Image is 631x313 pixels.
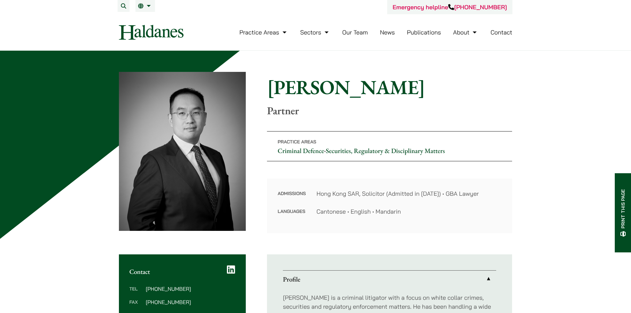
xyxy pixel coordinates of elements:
[283,271,496,288] a: Profile
[278,139,316,145] span: Practice Areas
[316,207,501,216] dd: Cantonese • English • Mandarin
[239,28,288,36] a: Practice Areas
[380,28,395,36] a: News
[278,207,306,216] dt: Languages
[138,3,152,9] a: EN
[267,75,512,99] h1: [PERSON_NAME]
[278,146,324,155] a: Criminal Defence
[491,28,512,36] a: Contact
[267,104,512,117] p: Partner
[119,25,184,40] img: Logo of Haldanes
[278,189,306,207] dt: Admissions
[130,268,236,276] h2: Contact
[407,28,441,36] a: Publications
[453,28,478,36] a: About
[393,3,507,11] a: Emergency helpline[PHONE_NUMBER]
[326,146,445,155] a: Securities, Regulatory & Disciplinary Matters
[316,189,501,198] dd: Hong Kong SAR, Solicitor (Admitted in [DATE]) • GBA Lawyer
[267,131,512,161] p: •
[130,286,143,299] dt: Tel
[130,299,143,313] dt: Fax
[342,28,368,36] a: Our Team
[146,286,235,291] dd: [PHONE_NUMBER]
[227,265,235,274] a: LinkedIn
[300,28,330,36] a: Sectors
[146,299,235,305] dd: [PHONE_NUMBER]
